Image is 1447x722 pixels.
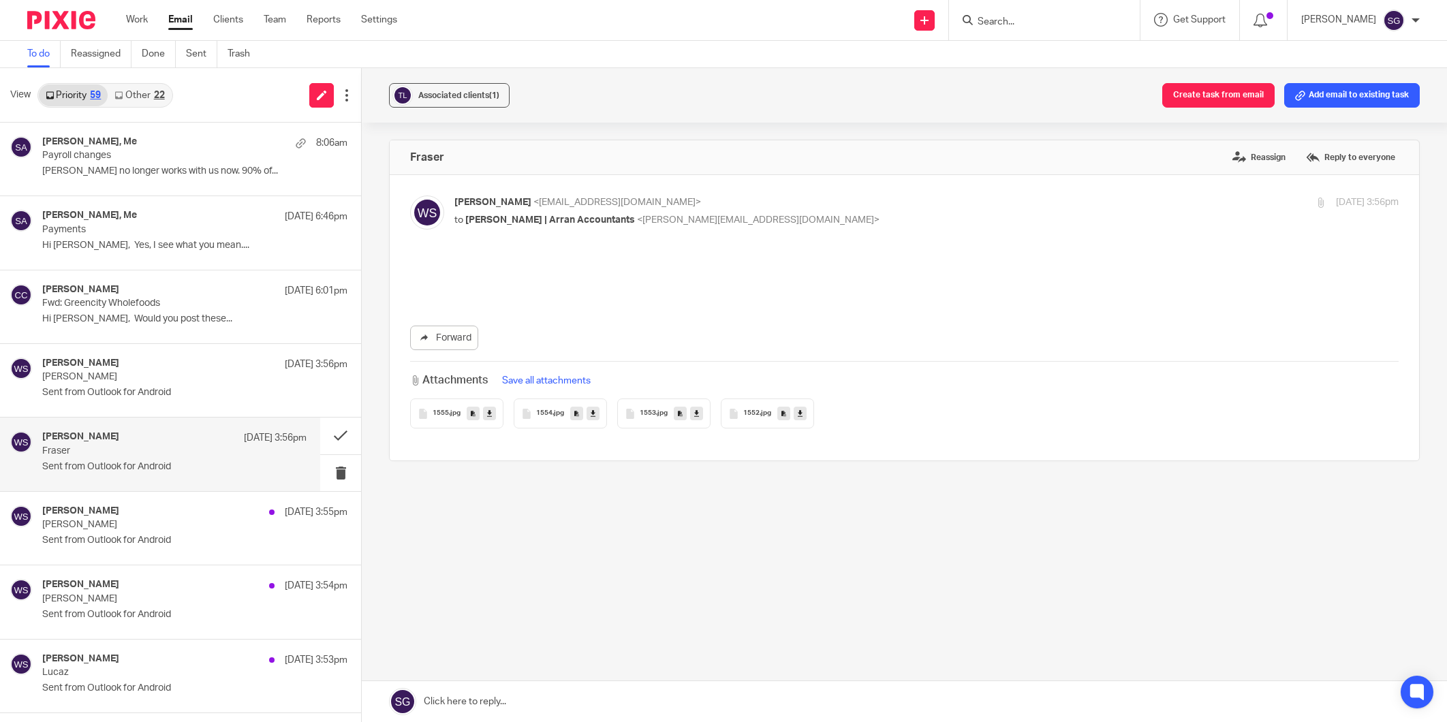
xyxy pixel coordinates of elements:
[1284,83,1420,108] button: Add email to existing task
[108,84,171,106] a: Other22
[410,398,503,428] button: 1555.jpg
[213,13,243,27] a: Clients
[244,431,307,445] p: [DATE] 3:56pm
[392,85,413,106] img: svg%3E
[361,13,397,27] a: Settings
[449,409,461,418] span: .jpg
[42,609,347,621] p: Sent from Outlook for Android
[154,91,165,100] div: 22
[71,41,131,67] a: Reassigned
[264,13,286,27] a: Team
[42,166,347,177] p: [PERSON_NAME] no longer works with us now. 90% of...
[1162,83,1275,108] button: Create task from email
[42,593,286,605] p: [PERSON_NAME]
[27,11,95,29] img: Pixie
[10,136,32,158] img: svg%3E
[42,445,253,457] p: Fraser
[316,136,347,150] p: 8:06am
[39,84,108,106] a: Priority59
[285,579,347,593] p: [DATE] 3:54pm
[743,409,760,418] span: 1552
[10,88,31,102] span: View
[42,682,347,694] p: Sent from Outlook for Android
[42,284,119,296] h4: [PERSON_NAME]
[285,284,347,298] p: [DATE] 6:01pm
[10,653,32,675] img: svg%3E
[42,358,119,369] h4: [PERSON_NAME]
[42,313,347,325] p: Hi [PERSON_NAME], Would you post these...
[285,358,347,371] p: [DATE] 3:56pm
[42,431,119,443] h4: [PERSON_NAME]
[410,151,444,164] h4: Fraser
[617,398,711,428] button: 1553.jpg
[285,653,347,667] p: [DATE] 3:53pm
[536,409,553,418] span: 1554
[10,210,32,232] img: svg%3E
[168,13,193,27] a: Email
[27,41,61,67] a: To do
[454,215,463,225] span: to
[42,240,347,251] p: Hi [PERSON_NAME], Yes, I see what you mean....
[42,579,119,591] h4: [PERSON_NAME]
[976,16,1099,29] input: Search
[410,326,478,350] a: Forward
[656,409,668,418] span: .jpg
[418,91,499,99] span: Associated clients
[42,371,286,383] p: [PERSON_NAME]
[10,431,32,453] img: svg%3E
[42,298,286,309] p: Fwd: Greencity Wholefoods
[42,461,307,473] p: Sent from Outlook for Android
[1173,15,1226,25] span: Get Support
[465,215,635,225] span: [PERSON_NAME] | Arran Accountants
[42,667,286,678] p: Lucaz
[514,398,607,428] button: 1554.jpg
[454,198,531,207] span: [PERSON_NAME]
[42,150,286,161] p: Payroll changes
[228,41,260,67] a: Trash
[553,409,564,418] span: .jpg
[640,409,656,418] span: 1553
[186,41,217,67] a: Sent
[142,41,176,67] a: Done
[10,284,32,306] img: svg%3E
[721,398,814,428] button: 1552.jpg
[498,373,595,388] button: Save all attachments
[42,210,137,221] h4: [PERSON_NAME], Me
[410,195,444,230] img: svg%3E
[42,505,119,517] h4: [PERSON_NAME]
[389,83,510,108] button: Associated clients(1)
[42,535,347,546] p: Sent from Outlook for Android
[10,579,32,601] img: svg%3E
[1301,13,1376,27] p: [PERSON_NAME]
[433,409,449,418] span: 1555
[1336,195,1399,210] p: [DATE] 3:56pm
[10,358,32,379] img: svg%3E
[42,224,286,236] p: Payments
[637,215,880,225] span: <[PERSON_NAME][EMAIL_ADDRESS][DOMAIN_NAME]>
[1229,147,1289,168] label: Reassign
[1303,147,1399,168] label: Reply to everyone
[42,136,137,148] h4: [PERSON_NAME], Me
[1383,10,1405,31] img: svg%3E
[307,13,341,27] a: Reports
[489,91,499,99] span: (1)
[126,13,148,27] a: Work
[10,505,32,527] img: svg%3E
[285,505,347,519] p: [DATE] 3:55pm
[90,91,101,100] div: 59
[42,519,286,531] p: [PERSON_NAME]
[42,387,347,398] p: Sent from Outlook for Android
[410,373,488,388] h3: Attachments
[760,409,771,418] span: .jpg
[285,210,347,223] p: [DATE] 6:46pm
[533,198,701,207] span: <[EMAIL_ADDRESS][DOMAIN_NAME]>
[42,653,119,665] h4: [PERSON_NAME]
